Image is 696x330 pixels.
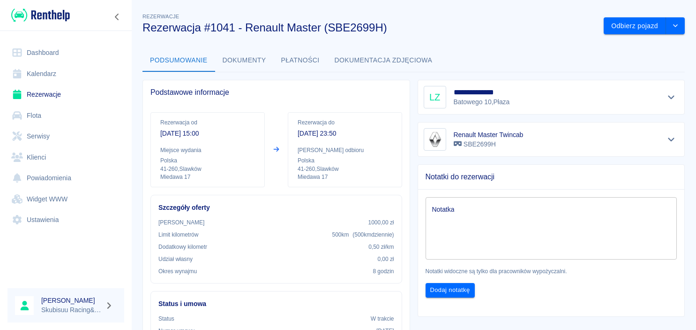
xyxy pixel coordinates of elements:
[158,230,198,239] p: Limit kilometrów
[274,49,327,72] button: Płatności
[160,118,255,127] p: Rezerwacja od
[298,129,392,138] p: [DATE] 23:50
[158,267,197,276] p: Okres wynajmu
[7,63,124,84] a: Kalendarz
[110,11,124,23] button: Zwiń nawigację
[142,49,215,72] button: Podsumowanie
[150,88,402,97] span: Podstawowe informacje
[160,173,255,181] p: Miedawa 17
[142,21,596,34] h3: Rezerwacja #1041 - Renault Master (SBE2699H)
[298,118,392,127] p: Rezerwacja do
[11,8,70,23] img: Renthelp logo
[7,84,124,105] a: Rezerwacje
[7,209,124,230] a: Ustawienia
[7,42,124,63] a: Dashboard
[298,165,392,173] p: 41-260 , Slawków
[158,218,204,227] p: [PERSON_NAME]
[368,243,394,251] p: 0,50 zł /km
[158,243,207,251] p: Dodatkowy kilometr
[424,86,446,108] div: LZ
[7,189,124,210] a: Widget WWW
[454,130,524,139] h6: Renault Master Twincab
[160,129,255,138] p: [DATE] 15:00
[666,17,685,35] button: drop-down
[454,97,510,107] p: Batowego 10 , Płaza
[158,315,174,323] p: Status
[160,165,255,173] p: 41-260 , Slawków
[7,147,124,168] a: Klienci
[160,146,255,154] p: Miejsce wydania
[377,255,394,263] p: 0,00 zł
[7,126,124,147] a: Serwisy
[371,315,394,323] p: W trakcie
[454,139,524,149] p: SBE2699H
[426,130,444,149] img: Image
[142,14,179,19] span: Rezerwacje
[215,49,274,72] button: Dokumenty
[158,255,193,263] p: Udział własny
[373,267,394,276] p: 8 godzin
[426,172,677,182] span: Notatki do rezerwacji
[426,267,677,276] p: Notatki widoczne są tylko dla pracowników wypożyczalni.
[160,156,255,165] p: Polska
[7,8,70,23] a: Renthelp logo
[298,173,392,181] p: Miedawa 17
[604,17,666,35] button: Odbierz pojazd
[664,133,679,146] button: Pokaż szczegóły
[298,146,392,154] p: [PERSON_NAME] odbioru
[158,203,394,213] h6: Szczegóły oferty
[327,49,440,72] button: Dokumentacja zdjęciowa
[298,156,392,165] p: Polska
[664,91,679,104] button: Pokaż szczegóły
[41,305,101,315] p: Skubisuu Racing&Rent
[368,218,394,227] p: 1000,00 zł
[158,299,394,309] h6: Status i umowa
[7,105,124,126] a: Flota
[332,230,394,239] p: 500 km
[41,296,101,305] h6: [PERSON_NAME]
[7,168,124,189] a: Powiadomienia
[426,283,475,298] button: Dodaj notatkę
[352,231,394,238] span: ( 500 km dziennie )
